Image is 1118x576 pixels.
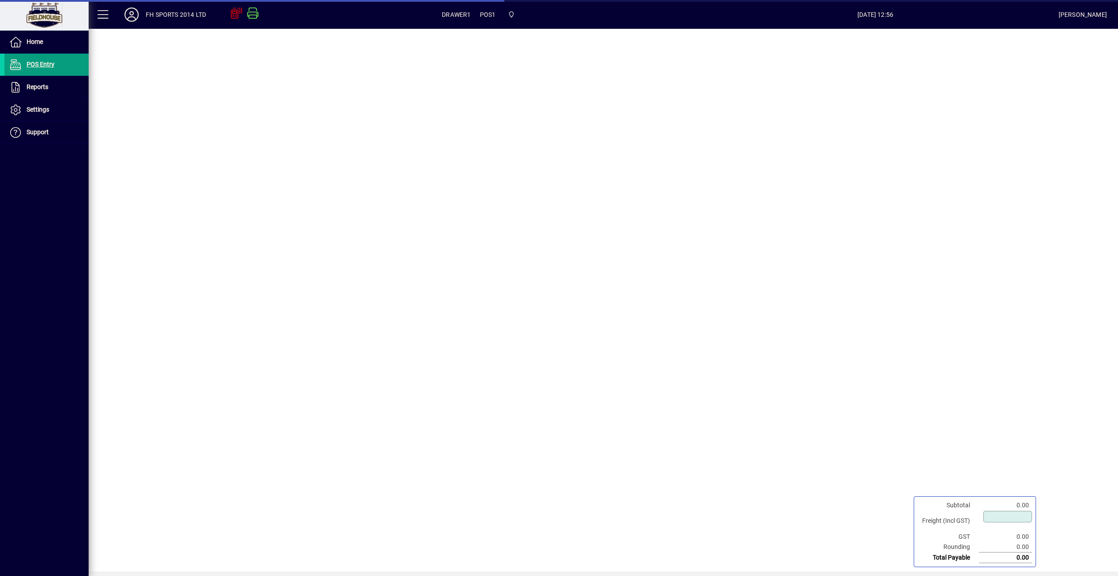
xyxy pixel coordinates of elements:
[918,510,979,532] td: Freight (Incl GST)
[918,542,979,553] td: Rounding
[480,8,496,22] span: POS1
[4,99,89,121] a: Settings
[1059,8,1107,22] div: [PERSON_NAME]
[918,553,979,563] td: Total Payable
[979,532,1032,542] td: 0.00
[979,500,1032,510] td: 0.00
[692,8,1058,22] span: [DATE] 12:56
[27,83,48,90] span: Reports
[4,121,89,144] a: Support
[4,76,89,98] a: Reports
[918,500,979,510] td: Subtotal
[27,128,49,136] span: Support
[442,8,471,22] span: DRAWER1
[979,542,1032,553] td: 0.00
[27,106,49,113] span: Settings
[4,31,89,53] a: Home
[979,553,1032,563] td: 0.00
[27,61,55,68] span: POS Entry
[146,8,206,22] div: FH SPORTS 2014 LTD
[117,7,146,23] button: Profile
[918,532,979,542] td: GST
[27,38,43,45] span: Home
